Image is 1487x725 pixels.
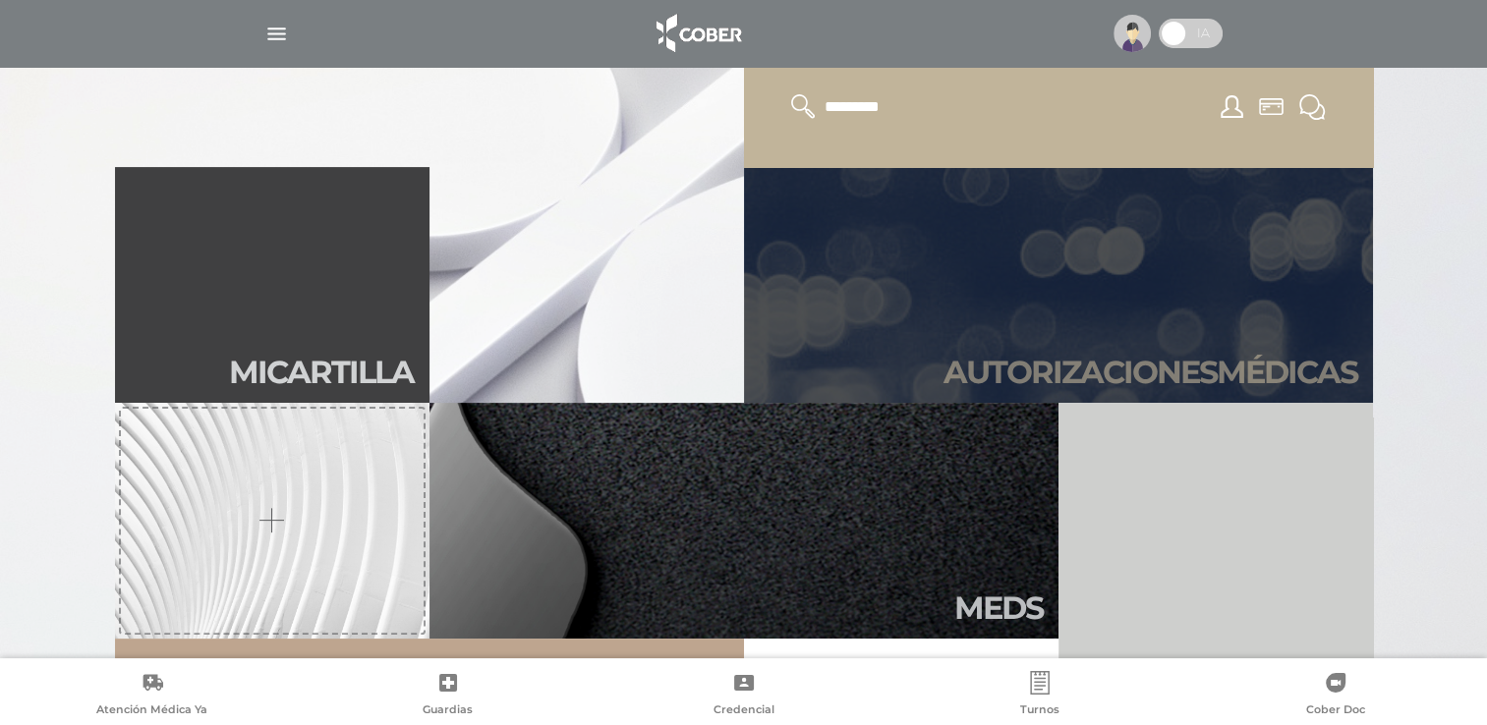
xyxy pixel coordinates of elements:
a: Meds [429,403,1058,639]
h2: Mi car tilla [229,354,414,391]
a: Autorizacionesmédicas [744,167,1373,403]
img: profile-placeholder.svg [1114,15,1151,52]
a: Cober Doc [1187,671,1483,721]
a: Guardias [300,671,596,721]
h2: Autori zaciones médicas [944,354,1357,391]
a: Micartilla [115,167,429,403]
a: Turnos [891,671,1187,721]
img: logo_cober_home-white.png [646,10,749,57]
span: Guardias [423,702,473,720]
span: Atención Médica Ya [96,702,207,720]
span: Turnos [1020,702,1059,720]
a: Credencial [596,671,891,721]
span: Cober Doc [1306,702,1365,720]
h2: Meds [954,589,1043,627]
img: Cober_menu-lines-white.svg [264,22,289,46]
span: Credencial [714,702,774,720]
a: Atención Médica Ya [4,671,300,721]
